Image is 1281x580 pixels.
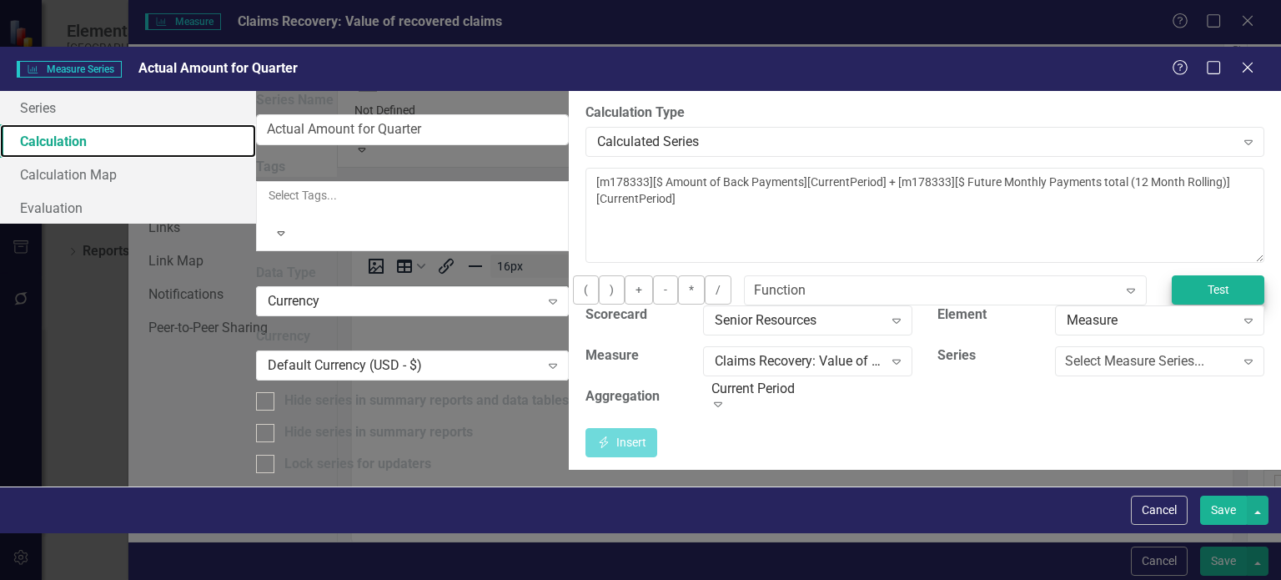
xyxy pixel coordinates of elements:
[1172,275,1264,305] button: Test
[599,275,625,305] button: )
[284,423,473,442] div: Hide series in summary reports
[17,61,122,78] span: Measure Series
[585,428,657,457] button: Insert
[585,168,1264,263] textarea: [m178333][$ Amount of Back Payments][CurrentPeriod] + [m178333][$ Future Monthly Payments total (...
[585,305,647,325] label: Scorecard
[585,346,639,366] label: Measure
[705,275,731,305] button: /
[585,387,660,406] label: Aggregation
[754,281,806,300] div: Function
[597,133,1234,152] div: Calculated Series
[268,356,540,376] div: Default Currency (USD - $)
[711,380,914,399] div: Current Period
[937,305,987,325] label: Element
[256,327,569,346] label: Currency
[585,103,1264,123] label: Calculation Type
[625,275,653,305] button: +
[256,114,569,145] input: Series Name
[138,60,298,76] span: Actual Amount for Quarter
[256,264,569,283] label: Data Type
[937,346,976,366] label: Series
[284,455,431,474] div: Lock series for updaters
[284,391,569,411] div: Hide series in summary reports and data tables
[256,158,569,177] label: Tags
[1065,352,1204,371] div: Select Measure Series...
[573,275,599,305] button: (
[269,187,556,204] div: Select Tags...
[1131,496,1188,525] button: Cancel
[715,352,883,371] div: Claims Recovery: Value of recovered claims
[256,91,569,110] label: Series Name
[1067,311,1235,330] div: Measure
[1200,496,1247,525] button: Save
[268,292,540,311] div: Currency
[653,275,678,305] button: -
[715,311,883,330] div: Senior Resources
